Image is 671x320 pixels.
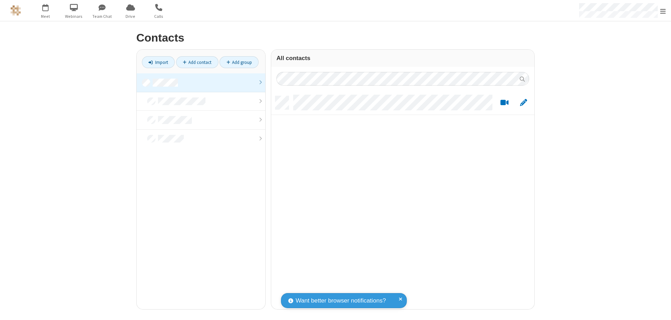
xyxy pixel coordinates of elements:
div: grid [271,91,534,309]
a: Add group [219,56,259,68]
span: Webinars [61,13,87,20]
span: Drive [117,13,144,20]
button: Edit [517,99,530,107]
h2: Contacts [136,32,535,44]
span: Meet [33,13,59,20]
a: Import [142,56,175,68]
span: Team Chat [89,13,115,20]
h3: All contacts [276,55,529,61]
iframe: Chat [654,302,666,315]
span: Calls [146,13,172,20]
img: QA Selenium DO NOT DELETE OR CHANGE [10,5,21,16]
span: Want better browser notifications? [296,296,386,305]
button: Start a video meeting [498,99,511,107]
a: Add contact [176,56,218,68]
